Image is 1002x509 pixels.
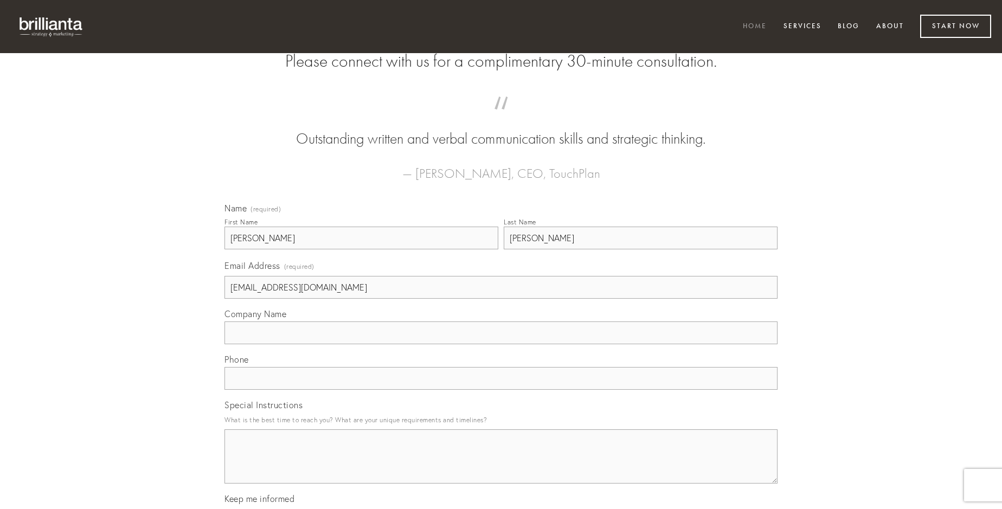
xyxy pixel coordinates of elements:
[504,218,536,226] div: Last Name
[869,18,911,36] a: About
[224,260,280,271] span: Email Address
[242,107,760,128] span: “
[224,354,249,365] span: Phone
[736,18,774,36] a: Home
[224,203,247,214] span: Name
[224,413,778,427] p: What is the best time to reach you? What are your unique requirements and timelines?
[11,11,92,42] img: brillianta - research, strategy, marketing
[920,15,991,38] a: Start Now
[224,493,294,504] span: Keep me informed
[224,308,286,319] span: Company Name
[242,107,760,150] blockquote: Outstanding written and verbal communication skills and strategic thinking.
[242,150,760,184] figcaption: — [PERSON_NAME], CEO, TouchPlan
[776,18,828,36] a: Services
[224,51,778,72] h2: Please connect with us for a complimentary 30-minute consultation.
[251,206,281,212] span: (required)
[224,218,258,226] div: First Name
[831,18,866,36] a: Blog
[224,400,303,410] span: Special Instructions
[284,259,314,274] span: (required)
